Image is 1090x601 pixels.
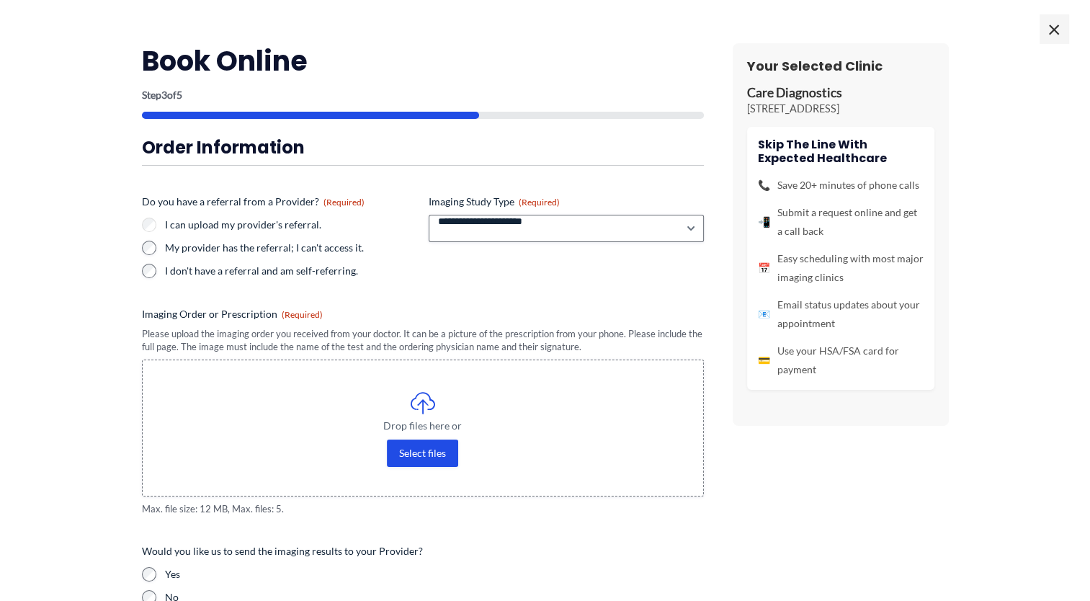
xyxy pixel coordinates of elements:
span: 3 [161,89,167,101]
legend: Do you have a referral from a Provider? [142,195,365,209]
h2: Book Online [142,43,704,79]
label: Imaging Order or Prescription [142,307,704,321]
p: [STREET_ADDRESS] [747,102,934,116]
span: 5 [177,89,182,101]
h4: Skip the line with Expected Healthcare [758,138,924,165]
label: I don't have a referral and am self-referring. [165,264,417,278]
span: Drop files here or [171,421,674,431]
div: Please upload the imaging order you received from your doctor. It can be a picture of the prescri... [142,327,704,354]
span: (Required) [282,309,323,320]
span: 📅 [758,259,770,277]
label: Yes [165,567,704,582]
p: Care Diagnostics [747,85,934,102]
li: Submit a request online and get a call back [758,203,924,241]
li: Save 20+ minutes of phone calls [758,176,924,195]
span: Max. file size: 12 MB, Max. files: 5. [142,502,704,516]
label: My provider has the referral; I can't access it. [165,241,417,255]
span: 📞 [758,176,770,195]
span: (Required) [519,197,560,208]
legend: Would you like us to send the imaging results to your Provider? [142,544,423,558]
label: Imaging Study Type [429,195,704,209]
span: 📧 [758,305,770,324]
button: select files, imaging order or prescription(required) [387,440,458,467]
li: Email status updates about your appointment [758,295,924,333]
p: Step of [142,90,704,100]
h3: Order Information [142,136,704,159]
span: 💳 [758,351,770,370]
label: I can upload my provider's referral. [165,218,417,232]
h3: Your Selected Clinic [747,58,934,74]
span: 📲 [758,213,770,231]
li: Easy scheduling with most major imaging clinics [758,249,924,287]
li: Use your HSA/FSA card for payment [758,342,924,379]
span: (Required) [323,197,365,208]
span: × [1040,14,1068,43]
